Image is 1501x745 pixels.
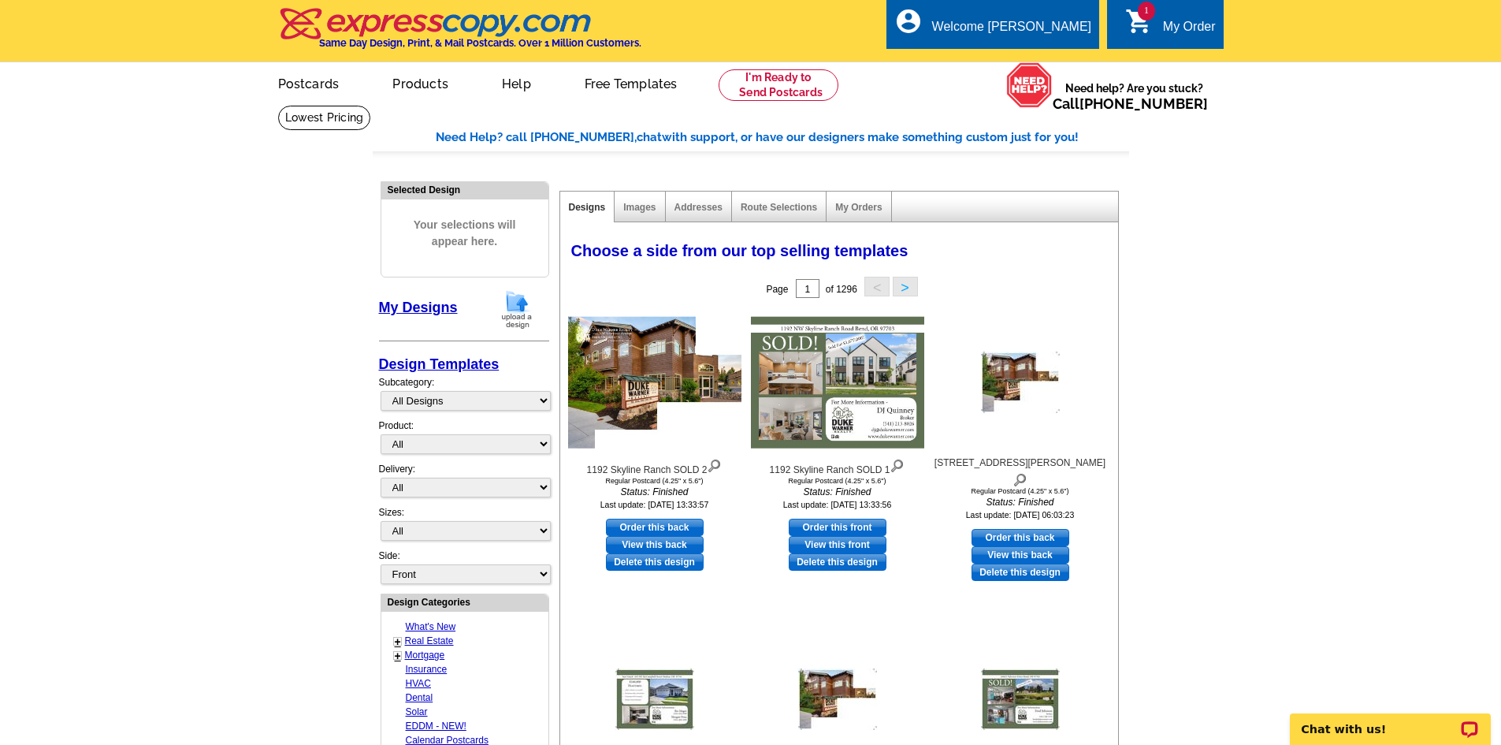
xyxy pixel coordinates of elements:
[972,529,1069,546] a: use this design
[864,277,890,296] button: <
[1280,695,1501,745] iframe: LiveChat chat widget
[894,7,923,35] i: account_circle
[568,485,741,499] i: Status: Finished
[406,721,466,732] a: EDDM - NEW!
[568,477,741,485] div: Regular Postcard (4.25" x 5.6")
[966,510,1075,520] small: Last update: [DATE] 06:03:23
[379,375,549,419] div: Subcategory:
[1012,470,1027,487] img: view design details
[637,130,662,144] span: chat
[379,419,549,462] div: Product:
[1125,17,1216,37] a: 1 shopping_cart My Order
[381,182,548,197] div: Selected Design
[568,456,741,477] div: 1192 Skyline Ranch SOLD 2
[477,64,556,101] a: Help
[826,284,857,295] span: of 1296
[789,519,886,536] a: use this design
[379,462,549,505] div: Delivery:
[981,669,1060,730] img: 64925 Valeview Drive SOLD 1
[972,546,1069,564] a: View this back
[405,650,445,661] a: Mortgage
[707,456,722,473] img: view design details
[405,635,454,646] a: Real Estate
[406,621,456,632] a: What's New
[319,37,641,49] h4: Same Day Design, Print, & Mail Postcards. Over 1 Million Customers.
[932,20,1091,42] div: Welcome [PERSON_NAME]
[789,553,886,571] a: Delete this design
[1163,20,1216,42] div: My Order
[751,477,924,485] div: Regular Postcard (4.25" x 5.6")
[367,64,474,101] a: Products
[1053,95,1208,112] span: Call
[278,19,641,49] a: Same Day Design, Print, & Mail Postcards. Over 1 Million Customers.
[395,635,401,648] a: +
[253,64,365,101] a: Postcards
[783,500,892,509] small: Last update: [DATE] 13:33:56
[615,669,694,730] img: 643 NE McCampbell Street LISTED 1
[789,536,886,553] a: View this front
[571,242,908,259] span: Choose a side from our top selling templates
[379,549,549,586] div: Side:
[381,594,548,609] div: Design Categories
[934,487,1107,495] div: Regular Postcard (4.25" x 5.6")
[406,692,433,703] a: Dental
[741,202,817,213] a: Route Selections
[569,202,606,213] a: Designs
[379,505,549,549] div: Sizes:
[751,456,924,477] div: 1192 Skyline Ranch SOLD 1
[751,317,924,449] img: 1192 Skyline Ranch SOLD 1
[1079,95,1208,112] a: [PHONE_NUMBER]
[406,706,428,717] a: Solar
[934,495,1107,509] i: Status: Finished
[934,456,1107,487] div: [STREET_ADDRESS][PERSON_NAME]
[568,317,741,449] img: 1192 Skyline Ranch SOLD 2
[606,536,704,553] a: View this back
[623,202,656,213] a: Images
[406,678,431,689] a: HVAC
[674,202,723,213] a: Addresses
[606,553,704,571] a: Delete this design
[496,289,537,330] img: upload-design
[1053,80,1216,112] span: Need help? Are you stuck?
[406,664,448,675] a: Insurance
[559,64,703,101] a: Free Templates
[436,129,1129,147] div: Need Help? call [PHONE_NUMBER], with support, or have our designers make something custom just fo...
[393,201,537,266] span: Your selections will appear here.
[981,352,1060,413] img: 643 NE McCampbell Street LISTED 2
[798,669,877,730] img: 64925 Valeview Drive SOLD 2
[766,284,788,295] span: Page
[395,650,401,662] a: +
[606,519,704,536] a: use this design
[972,564,1069,581] a: Delete this design
[893,277,918,296] button: >
[751,485,924,499] i: Status: Finished
[600,500,709,509] small: Last update: [DATE] 13:33:57
[379,300,458,315] a: My Designs
[379,356,500,372] a: Design Templates
[890,456,905,473] img: view design details
[1125,7,1154,35] i: shopping_cart
[1006,62,1053,108] img: help
[1138,2,1155,20] span: 1
[835,202,882,213] a: My Orders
